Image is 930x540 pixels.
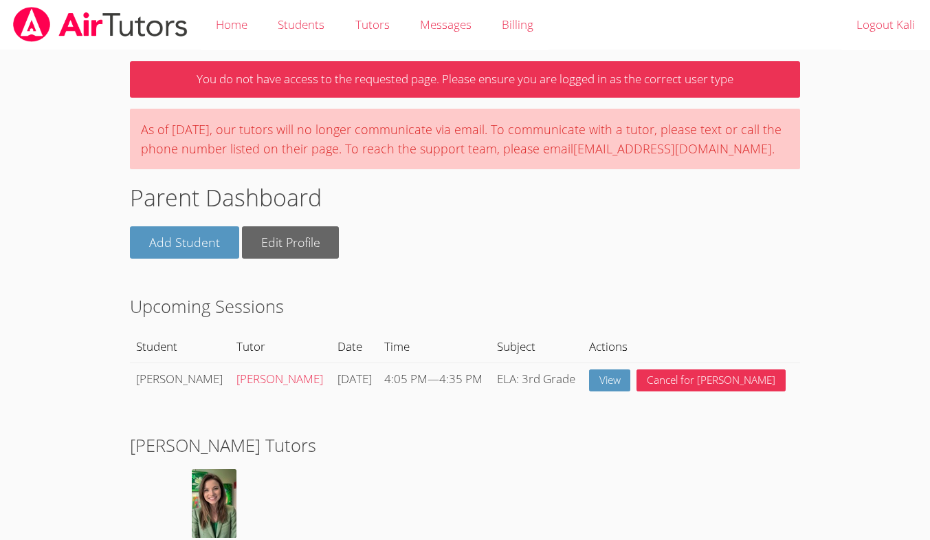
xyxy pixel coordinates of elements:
[130,61,799,98] p: You do not have access to the requested page. Please ensure you are logged in as the correct user...
[384,369,485,389] div: —
[130,293,799,319] h2: Upcoming Sessions
[379,331,491,363] th: Time
[583,331,799,363] th: Actions
[439,371,483,387] span: 4:35 PM
[384,371,428,387] span: 4:05 PM
[491,331,583,363] th: Subject
[130,331,230,363] th: Student
[236,371,323,387] a: [PERSON_NAME]
[130,226,239,259] a: Add Student
[337,369,373,389] div: [DATE]
[192,469,236,538] img: IMG_1088.jpeg
[12,7,189,42] img: airtutors_banner-c4298cdbf04f3fff15de1276eac7730deb9818008684d7c2e4769d2f7ddbe033.png
[636,369,786,392] button: Cancel for [PERSON_NAME]
[420,17,472,32] span: Messages
[130,180,799,215] h1: Parent Dashboard
[130,109,799,169] div: As of [DATE], our tutors will no longer communicate via email. To communicate with a tutor, pleas...
[130,363,230,398] td: [PERSON_NAME]
[242,226,340,259] a: Edit Profile
[491,363,583,398] td: ELA: 3rd Grade
[331,331,379,363] th: Date
[130,432,799,458] h2: [PERSON_NAME] Tutors
[231,331,331,363] th: Tutor
[589,369,631,392] a: View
